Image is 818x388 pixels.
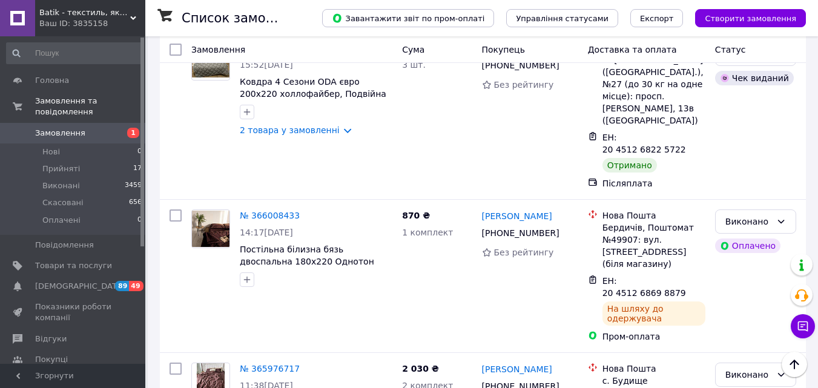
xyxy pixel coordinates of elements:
[240,77,386,111] a: Ковдра 4 Сезони ODA євро 200х220 холлофайбер, Подвійна євро ковдра сірого кольору
[35,354,68,365] span: Покупці
[725,368,771,381] div: Виконано
[39,18,145,29] div: Ваш ID: 3835158
[602,133,686,154] span: ЕН: 20 4512 6822 5722
[191,45,245,54] span: Замовлення
[402,45,424,54] span: Cума
[240,60,293,70] span: 15:52[DATE]
[630,9,684,27] button: Експорт
[240,211,300,220] a: № 366008433
[115,281,129,291] span: 89
[482,363,552,375] a: [PERSON_NAME]
[182,11,305,25] h1: Список замовлень
[602,301,705,326] div: На шляху до одержувача
[402,228,453,237] span: 1 комплект
[782,352,807,377] button: Наверх
[791,314,815,338] button: Чат з покупцем
[35,128,85,139] span: Замовлення
[602,330,705,343] div: Пром-оплата
[482,45,525,54] span: Покупець
[494,80,554,90] span: Без рейтингу
[35,96,145,117] span: Замовлення та повідомлення
[35,301,112,323] span: Показники роботи компанії
[6,42,143,64] input: Пошук
[240,228,293,237] span: 14:17[DATE]
[402,211,430,220] span: 870 ₴
[516,14,609,23] span: Управління статусами
[402,364,439,373] span: 2 030 ₴
[35,334,67,344] span: Відгуки
[602,276,686,298] span: ЕН: 20 4512 6869 8879
[683,13,806,22] a: Створити замовлення
[137,215,142,226] span: 0
[240,125,340,135] a: 2 товара у замовленні
[602,158,657,173] div: Отримано
[602,177,705,189] div: Післяплата
[402,60,426,70] span: 3 шт.
[240,245,377,291] a: Постільна білизна бязь двоспальна 180х220 Однотон шоколад, 2-спальна постільна білизна з бязі
[602,363,705,375] div: Нова Пошта
[39,7,130,18] span: Batik - текстиль, який дарує затишок вашому будинку!
[35,75,69,86] span: Головна
[322,9,494,27] button: Завантажити звіт по пром-оплаті
[506,9,618,27] button: Управління статусами
[133,163,142,174] span: 17
[42,197,84,208] span: Скасовані
[42,180,80,191] span: Виконані
[192,211,229,248] img: Фото товару
[602,209,705,222] div: Нова Пошта
[240,364,300,373] a: № 365976717
[42,146,60,157] span: Нові
[715,71,794,85] div: Чек виданий
[35,240,94,251] span: Повідомлення
[482,210,552,222] a: [PERSON_NAME]
[42,215,81,226] span: Оплачені
[129,281,143,291] span: 49
[715,45,746,54] span: Статус
[588,45,677,54] span: Доставка та оплата
[191,209,230,248] a: Фото товару
[35,260,112,271] span: Товари та послуги
[480,225,562,242] div: [PHONE_NUMBER]
[705,14,796,23] span: Створити замовлення
[640,14,674,23] span: Експорт
[129,197,142,208] span: 656
[715,238,780,253] div: Оплачено
[332,13,484,24] span: Завантажити звіт по пром-оплаті
[695,9,806,27] button: Створити замовлення
[725,215,771,228] div: Виконано
[602,54,705,127] div: м. [GEOGRAPHIC_DATA] ([GEOGRAPHIC_DATA].), №27 (до 30 кг на одне місце): просп. [PERSON_NAME], 13...
[602,222,705,270] div: Бердичів, Поштомат №49907: вул. [STREET_ADDRESS] (біля магазину)
[35,281,125,292] span: [DEMOGRAPHIC_DATA]
[494,248,554,257] span: Без рейтингу
[127,128,139,138] span: 1
[480,57,562,74] div: [PHONE_NUMBER]
[125,180,142,191] span: 3459
[42,163,80,174] span: Прийняті
[137,146,142,157] span: 0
